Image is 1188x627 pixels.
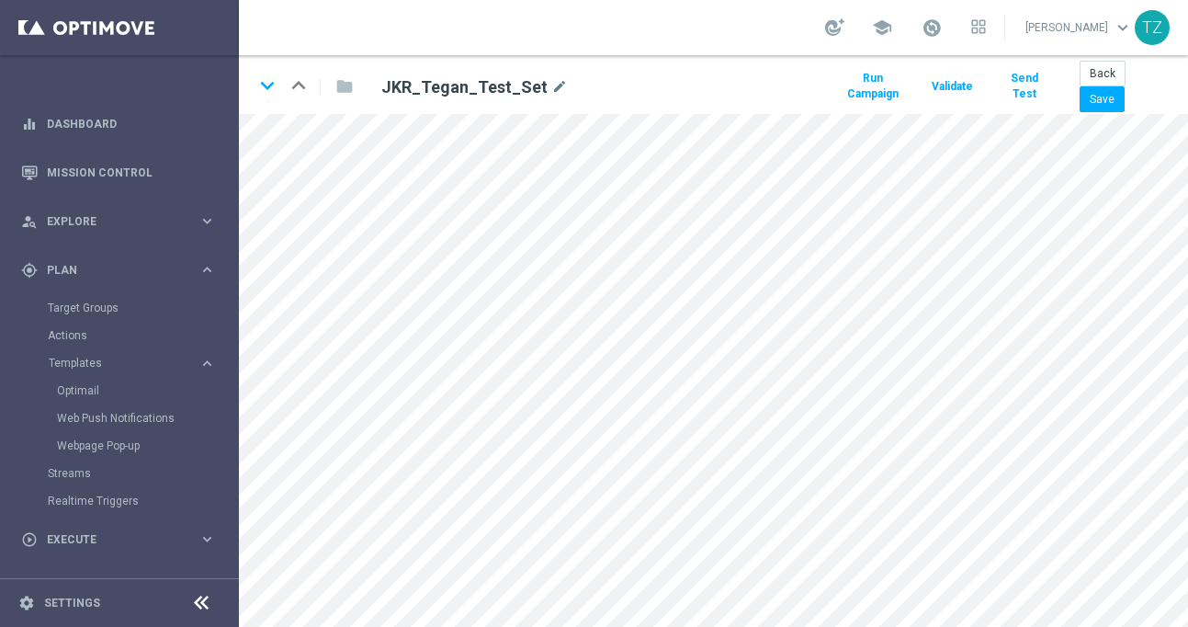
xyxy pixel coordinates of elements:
div: Web Push Notifications [57,405,237,432]
a: Streams [48,466,191,481]
button: Run Campaign [838,66,907,107]
i: keyboard_arrow_right [198,261,216,279]
a: [PERSON_NAME]keyboard_arrow_down [1024,14,1135,41]
div: Templates [48,349,237,460]
i: play_circle_outline [21,531,38,548]
a: Settings [44,598,100,609]
a: Webpage Pop-up [57,439,191,453]
i: person_search [21,213,38,230]
span: Execute [47,534,198,545]
i: equalizer [21,116,38,132]
button: play_circle_outline Execute keyboard_arrow_right [20,532,217,547]
div: Plan [21,262,198,279]
div: Optimail [57,377,237,405]
span: Validate [932,80,973,93]
span: Templates [49,358,180,369]
i: keyboard_arrow_right [198,355,216,372]
div: Mission Control [21,148,216,197]
i: keyboard_arrow_down [254,72,281,99]
a: Dashboard [47,99,216,148]
div: Templates [49,358,198,369]
button: Validate [929,74,976,99]
button: Mission Control [20,165,217,180]
div: Explore [21,213,198,230]
i: mode_edit [551,76,568,98]
button: Back [1080,61,1126,86]
div: Execute [21,531,198,548]
a: Target Groups [48,301,191,315]
div: Streams [48,460,237,487]
span: school [872,17,892,38]
button: person_search Explore keyboard_arrow_right [20,214,217,229]
button: Send Test [998,66,1050,107]
a: Optimail [57,383,191,398]
div: Webpage Pop-up [57,432,237,460]
a: Web Push Notifications [57,411,191,426]
a: Mission Control [47,148,216,197]
div: Actions [48,322,237,349]
h2: JKR_Tegan_Test_Set [381,76,548,98]
i: gps_fixed [21,262,38,279]
i: settings [18,595,35,611]
button: Templates keyboard_arrow_right [48,356,217,370]
i: keyboard_arrow_right [198,212,216,230]
button: Save [1080,86,1125,112]
a: Realtime Triggers [48,494,191,508]
div: Target Groups [48,294,237,322]
div: Realtime Triggers [48,487,237,515]
span: Plan [47,265,198,276]
div: TZ [1135,10,1170,45]
a: Actions [48,328,191,343]
button: equalizer Dashboard [20,117,217,131]
i: keyboard_arrow_right [198,530,216,548]
div: Dashboard [21,99,216,148]
button: gps_fixed Plan keyboard_arrow_right [20,263,217,278]
span: keyboard_arrow_down [1113,17,1133,38]
span: Explore [47,216,198,227]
